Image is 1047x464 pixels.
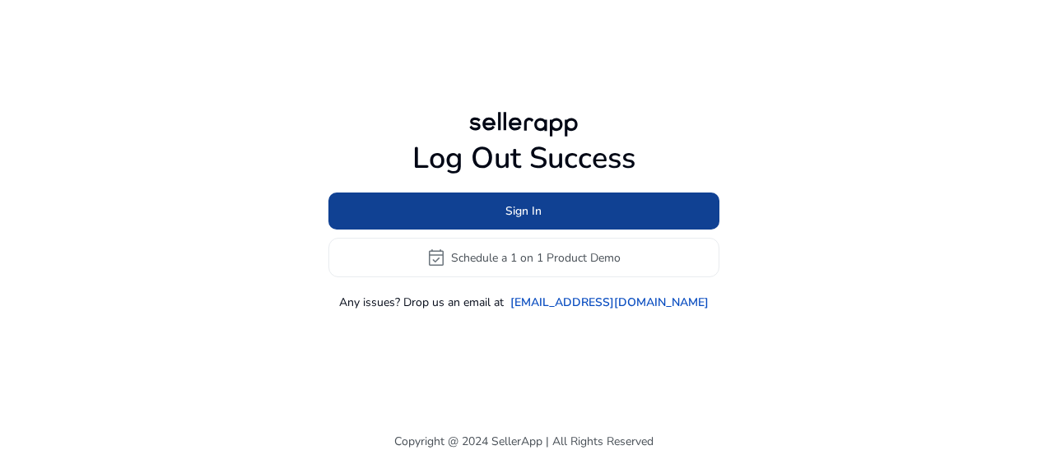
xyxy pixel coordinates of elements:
[426,248,446,267] span: event_available
[339,294,504,311] p: Any issues? Drop us an email at
[328,238,719,277] button: event_availableSchedule a 1 on 1 Product Demo
[510,294,709,311] a: [EMAIL_ADDRESS][DOMAIN_NAME]
[328,193,719,230] button: Sign In
[505,202,542,220] span: Sign In
[328,141,719,176] h1: Log Out Success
